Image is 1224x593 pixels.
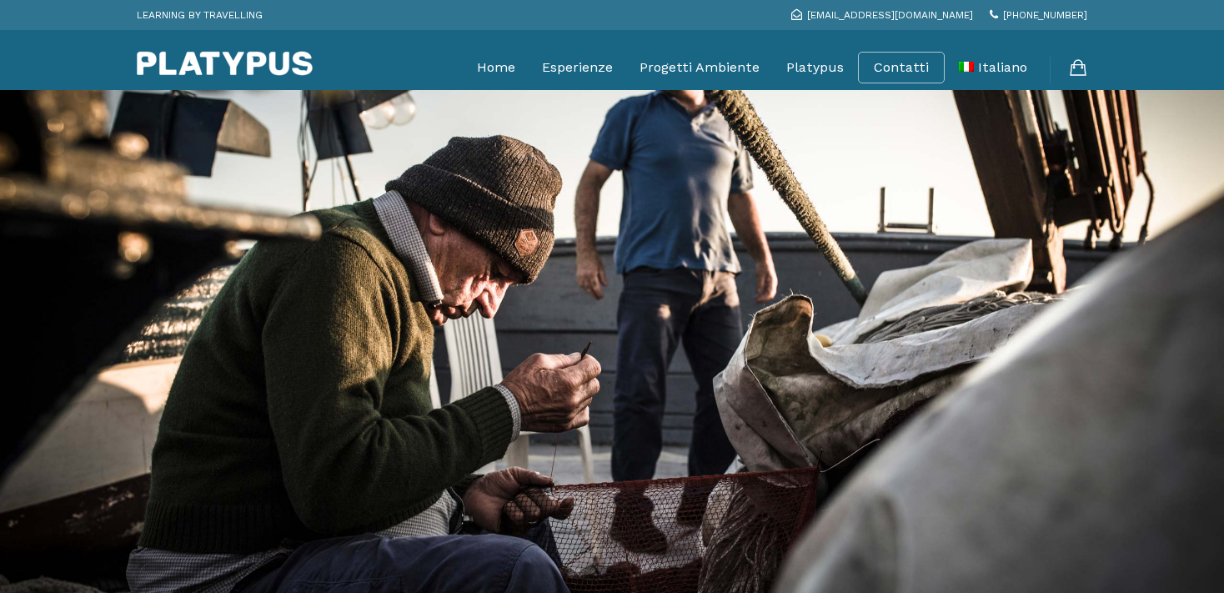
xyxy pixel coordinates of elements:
[959,47,1027,88] a: Italiano
[791,9,973,21] a: [EMAIL_ADDRESS][DOMAIN_NAME]
[137,4,263,26] p: LEARNING BY TRAVELLING
[978,59,1027,75] span: Italiano
[807,9,973,21] span: [EMAIL_ADDRESS][DOMAIN_NAME]
[874,59,929,76] a: Contatti
[990,9,1087,21] a: [PHONE_NUMBER]
[137,51,313,76] img: Platypus
[786,47,844,88] a: Platypus
[477,47,515,88] a: Home
[1003,9,1087,21] span: [PHONE_NUMBER]
[640,47,760,88] a: Progetti Ambiente
[542,47,613,88] a: Esperienze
